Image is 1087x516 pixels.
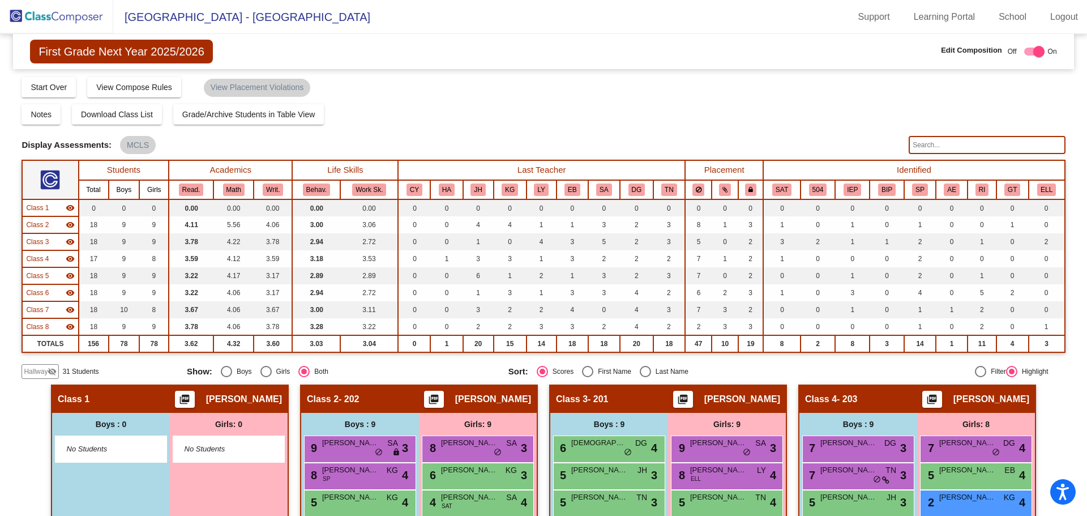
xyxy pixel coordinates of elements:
button: Print Students Details [175,391,195,408]
td: 0 [139,199,169,216]
td: 4.12 [213,250,254,267]
td: 0 [738,199,764,216]
td: 4 [557,301,588,318]
td: 0 [430,267,463,284]
td: 2 [738,233,764,250]
td: 2 [738,301,764,318]
td: 1 [527,284,557,301]
td: 0 [79,199,109,216]
td: 0 [936,199,968,216]
td: 10 [109,301,140,318]
button: GT [1004,184,1020,196]
button: RI [975,184,989,196]
button: Behav. [303,184,330,196]
td: 2.89 [340,267,398,284]
td: 0 [527,199,557,216]
td: 0 [870,250,904,267]
td: 3 [557,233,588,250]
td: 0 [398,284,430,301]
td: 4.06 [254,216,292,233]
td: 2.94 [292,284,340,301]
td: 3.17 [254,267,292,284]
td: 8 [139,250,169,267]
td: 2 [738,267,764,284]
td: 0 [936,267,968,284]
span: Edit Composition [941,45,1002,56]
span: View Compose Rules [96,83,172,92]
th: Behavior Intervention Plan [870,180,904,199]
td: 3 [738,216,764,233]
button: Read. [179,184,204,196]
mat-icon: picture_as_pdf [676,394,690,410]
td: 4 [620,284,653,301]
td: 3 [494,250,527,267]
td: 0 [109,199,140,216]
span: Download Class List [81,110,153,119]
td: 0 [870,267,904,284]
td: Belinda Cano - 201 [22,233,78,250]
button: SP [912,184,928,196]
td: 2 [801,233,836,250]
td: 2.72 [340,233,398,250]
mat-chip: MCLS [120,136,156,154]
td: 1 [527,216,557,233]
th: Keep with students [712,180,738,199]
td: 0 [557,199,588,216]
td: 2 [904,267,936,284]
th: Academics [169,160,292,180]
td: 0 [430,216,463,233]
th: Placement [685,160,764,180]
td: 0 [620,199,653,216]
td: 3.53 [340,250,398,267]
td: 18 [79,267,109,284]
td: 0 [870,216,904,233]
td: 2 [738,250,764,267]
td: 0 [398,233,430,250]
th: Shana Austin [588,180,620,199]
td: 1 [835,267,870,284]
span: Off [1008,46,1017,57]
td: 2 [620,267,653,284]
td: 0.00 [254,199,292,216]
td: 3 [738,284,764,301]
td: 4.11 [169,216,213,233]
mat-icon: picture_as_pdf [427,394,440,410]
td: 3 [653,267,685,284]
td: 1 [968,233,996,250]
td: 1 [527,250,557,267]
th: SAT [763,180,800,199]
td: 0 [398,250,430,267]
td: 0 [430,301,463,318]
td: 0 [398,216,430,233]
td: 2 [653,284,685,301]
button: EB [564,184,580,196]
th: Adaptive Education [936,180,968,199]
td: 18 [79,301,109,318]
mat-icon: picture_as_pdf [925,394,939,410]
td: 2.94 [292,233,340,250]
a: Logout [1041,8,1087,26]
td: 2.72 [340,284,398,301]
span: Class 1 [26,203,49,213]
td: 2 [904,233,936,250]
button: TN [661,184,677,196]
td: 0 [801,199,836,216]
mat-icon: visibility [66,271,75,280]
td: 0 [936,284,968,301]
td: 0 [1029,267,1065,284]
button: DG [628,184,645,196]
td: 3 [557,284,588,301]
td: 3.18 [292,250,340,267]
td: 0 [712,199,738,216]
td: 3 [653,233,685,250]
td: 0 [801,250,836,267]
th: Emma Banks [557,180,588,199]
td: 0 [398,267,430,284]
th: Girls [139,180,169,199]
td: 1 [557,216,588,233]
span: First Grade Next Year 2025/2026 [30,40,212,63]
td: 1 [968,267,996,284]
td: 3.59 [254,250,292,267]
td: 0 [1029,250,1065,267]
td: 3.22 [169,267,213,284]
